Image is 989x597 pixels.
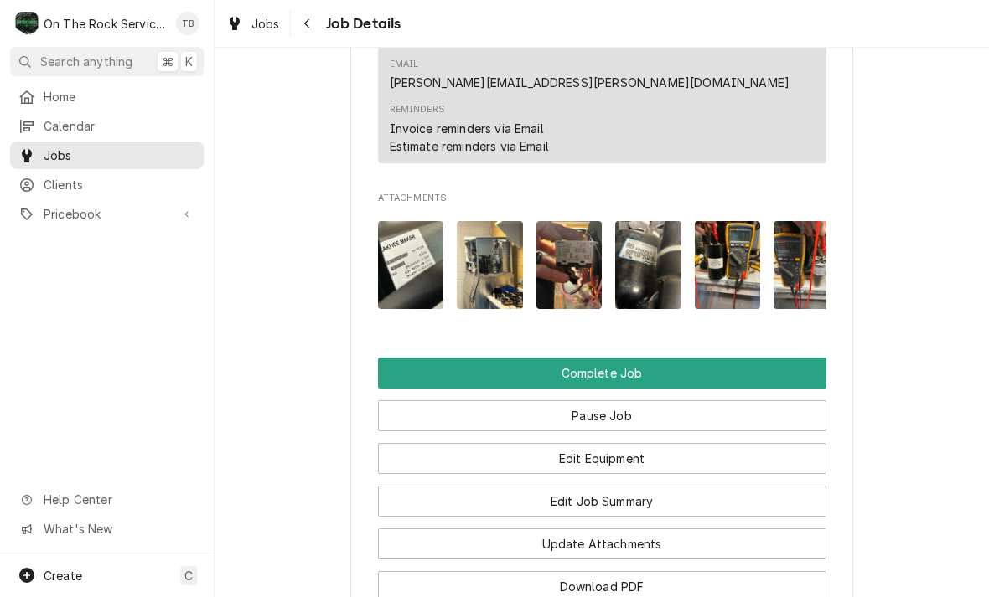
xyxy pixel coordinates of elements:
[162,53,173,70] span: ⌘
[378,208,826,322] span: Attachments
[390,58,419,71] div: Email
[390,103,549,154] div: Reminders
[378,221,444,309] img: LsjNVMNcQ2ynRuUVJPFk
[615,221,681,309] img: 4Vtmn0L9RD2LTFsXpO3h
[44,88,195,106] span: Home
[10,171,204,198] a: Clients
[378,3,826,163] div: Contact
[176,12,199,35] div: Todd Brady's Avatar
[378,3,826,171] div: Client Contact List
[390,103,445,116] div: Reminders
[378,192,826,322] div: Attachments
[15,12,39,35] div: On The Rock Services's Avatar
[220,10,287,38] a: Jobs
[10,112,204,140] a: Calendar
[378,358,826,389] button: Complete Job
[378,517,826,559] div: Button Group Row
[378,486,826,517] button: Edit Job Summary
[15,12,39,35] div: O
[44,15,167,33] div: On The Rock Services
[44,569,82,583] span: Create
[44,176,195,193] span: Clients
[294,10,321,37] button: Navigate back
[390,75,790,90] a: [PERSON_NAME][EMAIL_ADDRESS][PERSON_NAME][DOMAIN_NAME]
[536,221,603,309] img: MN8wgBmFTmCUk5FHSb7w
[321,13,401,35] span: Job Details
[44,520,194,538] span: What's New
[44,147,195,164] span: Jobs
[378,389,826,431] div: Button Group Row
[378,431,826,474] div: Button Group Row
[184,567,193,584] span: C
[10,515,204,543] a: Go to What's New
[695,221,761,309] img: V9fPyD5XR7WJBVhEiw4d
[378,474,826,517] div: Button Group Row
[390,58,790,91] div: Email
[378,443,826,474] button: Edit Equipment
[44,205,170,223] span: Pricebook
[10,200,204,228] a: Go to Pricebook
[378,192,826,205] span: Attachments
[10,47,204,76] button: Search anything⌘K
[390,120,544,137] div: Invoice reminders via Email
[774,221,840,309] img: pa1LRpjSy6R7zwdcZS5A
[44,491,194,508] span: Help Center
[176,12,199,35] div: TB
[378,528,826,559] button: Update Attachments
[10,486,204,513] a: Go to Help Center
[40,53,132,70] span: Search anything
[390,137,549,155] div: Estimate reminders via Email
[10,83,204,111] a: Home
[457,221,523,309] img: d7sy6aBrRuhTPnoXByHZ
[185,53,193,70] span: K
[378,400,826,431] button: Pause Job
[251,15,280,33] span: Jobs
[10,142,204,169] a: Jobs
[44,117,195,135] span: Calendar
[378,358,826,389] div: Button Group Row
